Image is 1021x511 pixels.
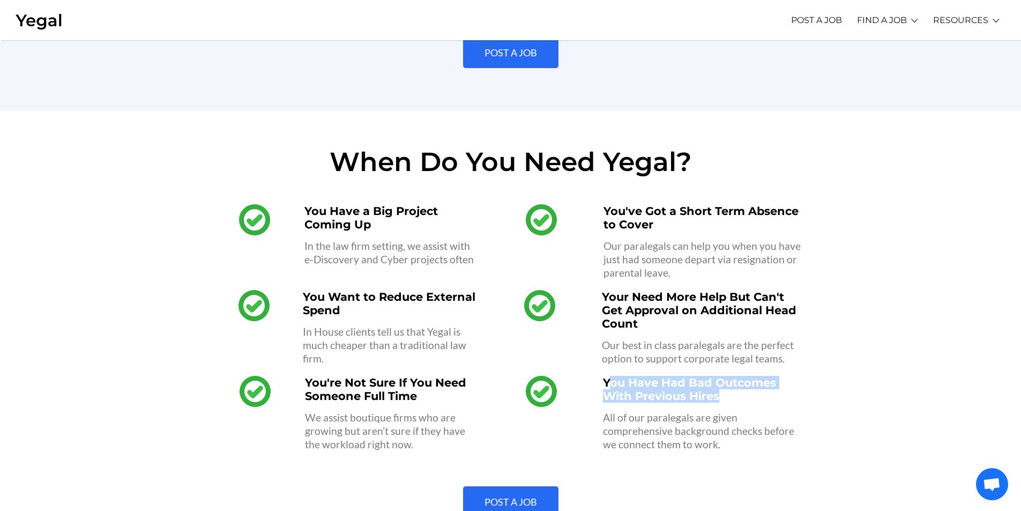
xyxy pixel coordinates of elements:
[603,376,806,403] h4: You Have Had Bad Outcomes With Previous Hires
[602,338,805,365] p: Our best in class paralegals are the perfect option to support corporate legal teams.
[603,411,806,451] p: All of our paralegals are given comprehensive background checks before we connect them to work.
[603,204,806,231] h4: You've Got a Short Term Absence to Cover
[303,290,478,317] h4: You Want to Reduce External Spend
[305,376,480,403] h4: You're Not Sure If You Need Someone Full Time
[303,325,478,365] p: In House clients tell us that Yegal is much cheaper than a traditional law firm.
[304,239,480,266] p: In the law firm setting, we assist with e-Discovery and Cyber projects often
[976,468,1008,500] div: Open chat
[211,143,811,180] h3: When Do You Need Yegal?
[791,5,842,35] a: POST A JOB
[603,239,806,279] p: Our paralegals can help you when you have just had someone depart via resignation or parental leave.
[463,37,558,68] a: POST A JOB
[305,411,480,451] p: We assist boutique firms who are growing but aren’t sure if they have the workload right now.
[485,497,537,507] span: POST A JOB
[933,5,988,35] a: RESOURCES
[602,290,805,330] h4: Your Need More Help But Can't Get Approval on Additional Head Count
[485,48,537,57] span: POST A JOB
[304,204,480,231] h4: You Have a Big Project Coming Up
[857,5,907,35] a: FIND A JOB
